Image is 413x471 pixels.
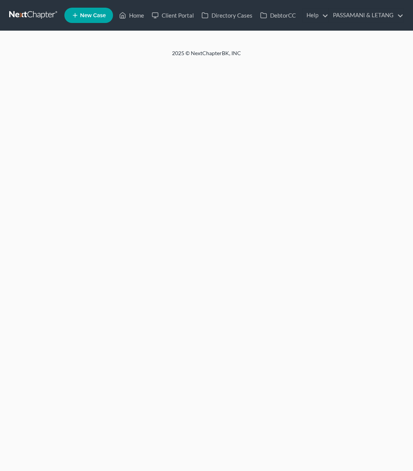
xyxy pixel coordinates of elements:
[303,8,328,22] a: Help
[23,49,390,63] div: 2025 © NextChapterBK, INC
[198,8,256,22] a: Directory Cases
[148,8,198,22] a: Client Portal
[329,8,403,22] a: PASSAMANI & LETANG
[115,8,148,22] a: Home
[64,8,113,23] new-legal-case-button: New Case
[256,8,300,22] a: DebtorCC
